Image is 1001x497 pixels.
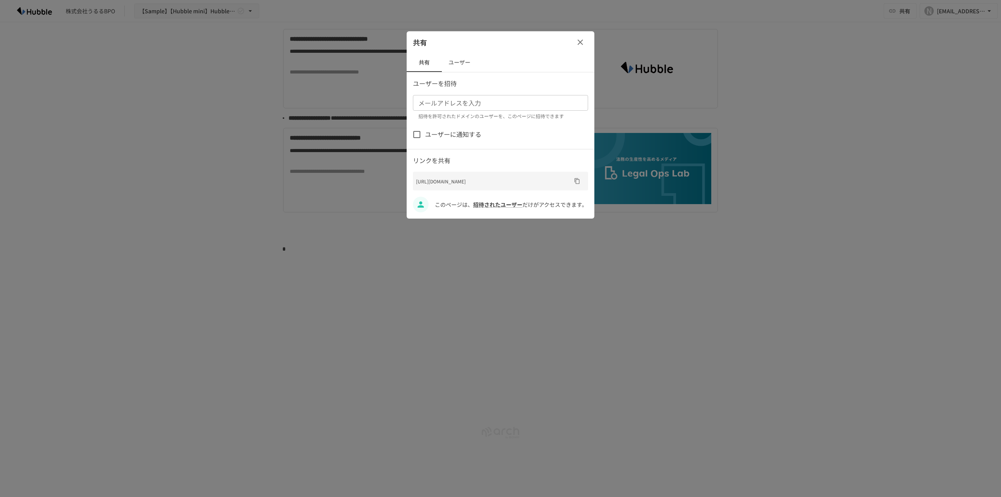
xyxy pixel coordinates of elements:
div: 共有 [407,31,594,53]
button: ユーザー [442,53,477,72]
p: [URL][DOMAIN_NAME] [416,178,571,185]
p: ユーザーを招待 [413,79,588,89]
span: ユーザーに通知する [425,129,481,140]
button: 共有 [407,53,442,72]
p: このページは、 だけがアクセスできます。 [435,200,588,209]
button: URLをコピー [571,175,583,187]
p: リンクを共有 [413,156,588,166]
p: 招待を許可されたドメインのユーザーを、このページに招待できます [418,112,583,120]
a: 招待されたユーザー [473,201,522,208]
